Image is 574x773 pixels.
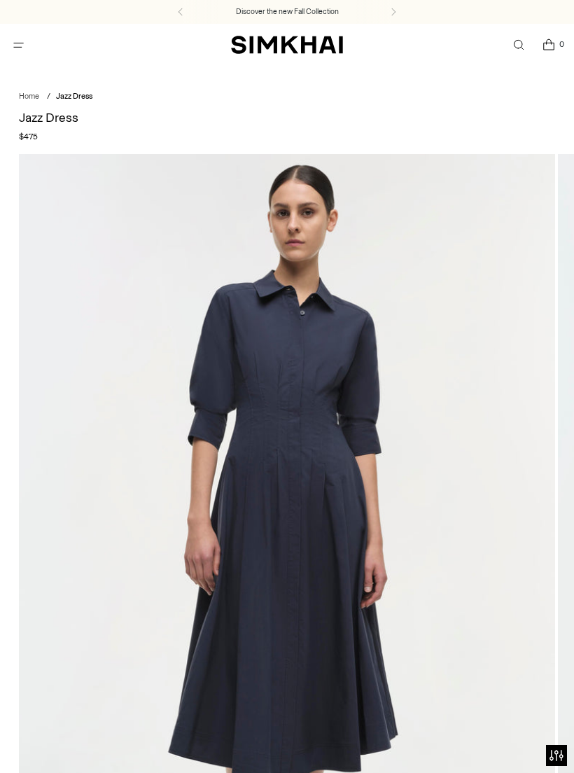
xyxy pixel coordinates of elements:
a: Discover the new Fall Collection [236,6,339,18]
a: Home [19,92,39,101]
span: Jazz Dress [56,92,92,101]
h1: Jazz Dress [19,111,555,124]
a: Open search modal [504,31,533,60]
a: Open cart modal [534,31,563,60]
span: $475 [19,130,38,143]
button: Open menu modal [4,31,33,60]
a: SIMKHAI [231,35,343,55]
span: 0 [556,38,568,50]
div: / [47,91,50,103]
nav: breadcrumbs [19,91,555,103]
